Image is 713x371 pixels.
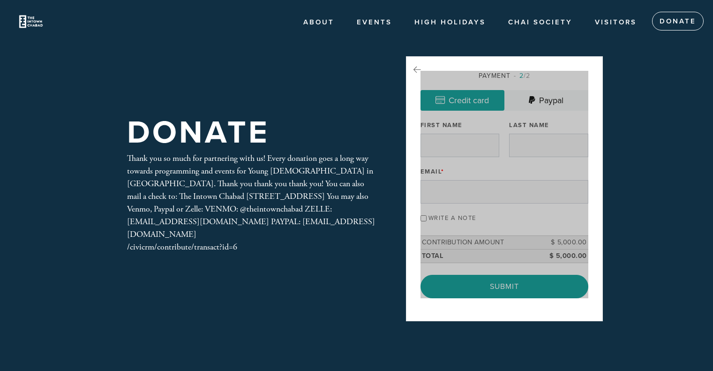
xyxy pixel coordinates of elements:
[501,14,579,31] a: Chai society
[588,14,644,31] a: Visitors
[127,241,375,253] div: /civicrm/contribute/transact?id=6
[350,14,399,31] a: Events
[296,14,341,31] a: About
[652,12,704,30] a: Donate
[127,118,270,148] h1: Donate
[407,14,493,31] a: High Holidays
[127,152,375,253] div: Thank you so much for partnering with us! Every donation goes a long way towards programming and ...
[14,5,48,38] img: Untitled%20design-7.png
